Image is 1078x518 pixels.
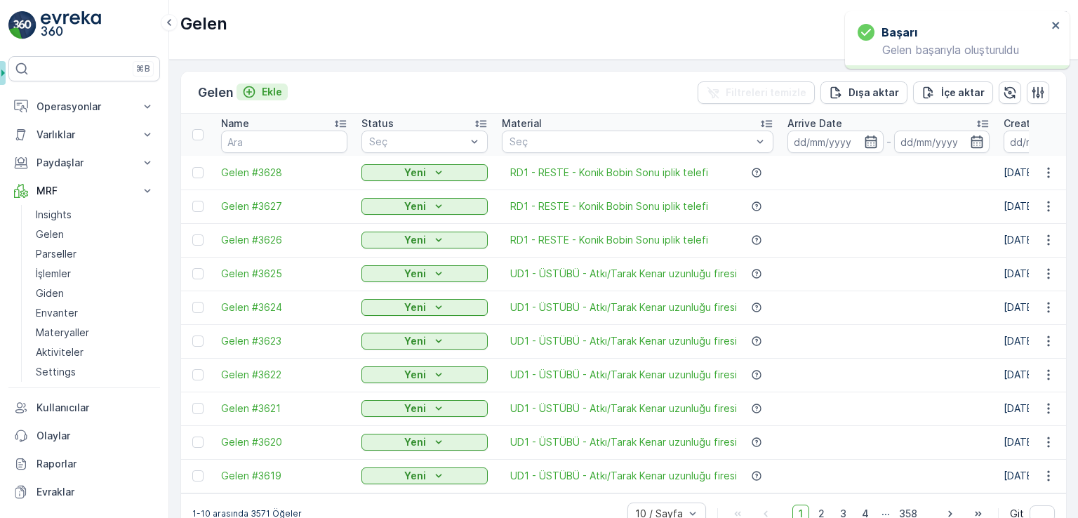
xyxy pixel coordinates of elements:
[369,135,466,149] p: Seç
[8,422,160,450] a: Olaylar
[404,166,426,180] p: Yeni
[30,343,160,362] a: Aktiviteler
[221,300,347,314] a: Gelen #3624
[36,457,154,471] p: Raporlar
[1004,117,1065,131] p: Create Time
[221,199,347,213] a: Gelen #3627
[221,267,347,281] a: Gelen #3625
[820,81,907,104] button: Dışa aktar
[404,300,426,314] p: Yeni
[262,85,282,99] p: Ekle
[404,435,426,449] p: Yeni
[221,233,347,247] a: Gelen #3626
[361,467,488,484] button: Yeni
[192,470,204,482] div: Toggle Row Selected
[221,469,347,483] a: Gelen #3619
[913,81,993,104] button: İçe aktar
[726,86,806,100] p: Filtreleri temizle
[36,306,78,320] p: Envanter
[36,156,132,170] p: Paydaşlar
[30,323,160,343] a: Materyaller
[1051,20,1061,33] button: close
[8,450,160,478] a: Raporlar
[41,11,101,39] img: logo_light-DOdMpM7g.png
[30,303,160,323] a: Envanter
[136,63,150,74] p: ⌘B
[787,117,842,131] p: Arrive Date
[192,268,204,279] div: Toggle Row Selected
[8,93,160,121] button: Operasyonlar
[361,198,488,215] button: Yeni
[192,201,204,212] div: Toggle Row Selected
[30,225,160,244] a: Gelen
[192,403,204,414] div: Toggle Row Selected
[510,267,737,281] a: UD1 - ÜSTÜBÜ - Atkı/Tarak Kenar uzunluğu firesi
[36,100,132,114] p: Operasyonlar
[237,84,288,100] button: Ekle
[221,368,347,382] a: Gelen #3622
[510,166,708,180] span: RD1 - RESTE - Konik Bobin Sonu iplik telefi
[221,117,249,131] p: Name
[510,199,708,213] a: RD1 - RESTE - Konik Bobin Sonu iplik telefi
[8,149,160,177] button: Paydaşlar
[192,234,204,246] div: Toggle Row Selected
[510,469,737,483] a: UD1 - ÜSTÜBÜ - Atkı/Tarak Kenar uzunluğu firesi
[510,401,737,416] span: UD1 - ÜSTÜBÜ - Atkı/Tarak Kenar uzunluğu firesi
[404,469,426,483] p: Yeni
[36,365,76,379] p: Settings
[787,131,884,153] input: dd/mm/yyyy
[510,300,737,314] span: UD1 - ÜSTÜBÜ - Atkı/Tarak Kenar uzunluğu firesi
[221,131,347,153] input: Ara
[192,302,204,313] div: Toggle Row Selected
[849,86,899,100] p: Dışa aktar
[404,199,426,213] p: Yeni
[30,362,160,382] a: Settings
[361,434,488,451] button: Yeni
[192,167,204,178] div: Toggle Row Selected
[894,131,990,153] input: dd/mm/yyyy
[404,233,426,247] p: Yeni
[404,401,426,416] p: Yeni
[941,86,985,100] p: İçe aktar
[192,369,204,380] div: Toggle Row Selected
[502,117,542,131] p: Material
[361,164,488,181] button: Yeni
[221,435,347,449] a: Gelen #3620
[221,334,347,348] a: Gelen #3623
[36,247,76,261] p: Parseller
[221,166,347,180] a: Gelen #3628
[8,478,160,506] a: Evraklar
[404,267,426,281] p: Yeni
[30,205,160,225] a: Insights
[361,333,488,350] button: Yeni
[361,366,488,383] button: Yeni
[858,44,1047,56] p: Gelen başarıyla oluşturuldu
[510,334,737,348] a: UD1 - ÜSTÜBÜ - Atkı/Tarak Kenar uzunluğu firesi
[8,121,160,149] button: Varlıklar
[36,485,154,499] p: Evraklar
[36,345,84,359] p: Aktiviteler
[221,401,347,416] a: Gelen #3621
[361,299,488,316] button: Yeni
[510,233,708,247] span: RD1 - RESTE - Konik Bobin Sonu iplik telefi
[192,437,204,448] div: Toggle Row Selected
[404,334,426,348] p: Yeni
[36,208,72,222] p: Insights
[361,265,488,282] button: Yeni
[510,368,737,382] a: UD1 - ÜSTÜBÜ - Atkı/Tarak Kenar uzunluğu firesi
[36,128,132,142] p: Varlıklar
[30,244,160,264] a: Parseller
[510,435,737,449] a: UD1 - ÜSTÜBÜ - Atkı/Tarak Kenar uzunluğu firesi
